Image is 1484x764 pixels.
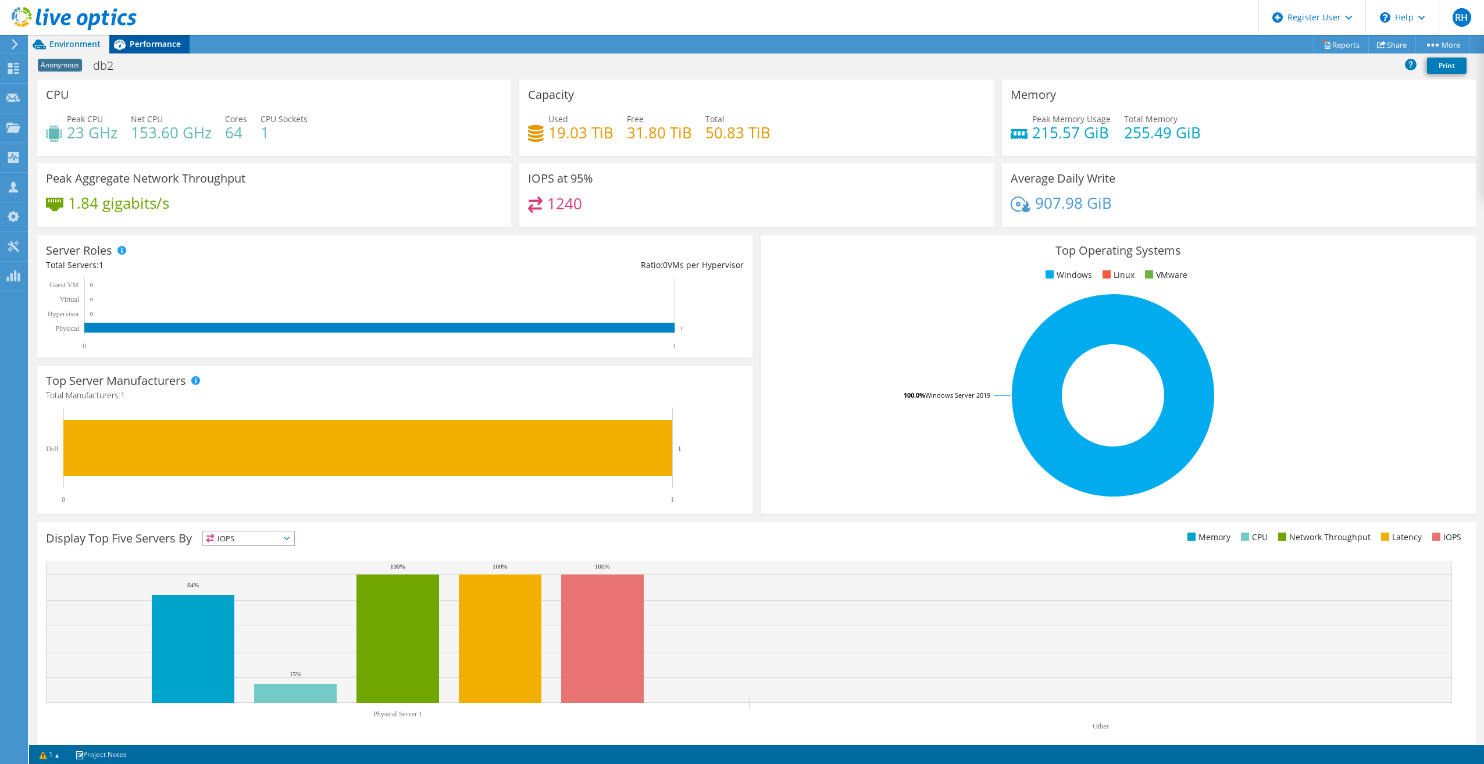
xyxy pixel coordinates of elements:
[1035,197,1112,209] h4: 907.98 GiB
[1238,531,1268,544] li: CPU
[1124,126,1201,139] h4: 255.49 GiB
[680,326,683,331] text: 1
[88,59,131,72] h1: db2
[46,374,186,387] h3: Top Server Manufacturers
[90,311,93,317] text: 0
[663,259,668,270] span: 0
[131,113,163,124] span: Net CPU
[49,281,79,289] text: Guest VM
[678,445,682,452] text: 1
[49,38,101,49] span: Environment
[55,324,79,333] text: Physical
[46,88,69,101] h3: CPU
[1011,88,1056,101] h3: Memory
[261,113,308,124] span: CPU Sockets
[62,495,65,504] text: 0
[83,342,86,350] text: 0
[46,244,112,257] h3: Server Roles
[67,113,103,124] span: Peak CPU
[261,126,308,139] h4: 1
[68,197,169,209] h4: 1.84 gigabits/s
[203,531,294,545] span: IOPS
[670,495,674,504] text: 1
[46,389,744,402] h4: Total Manufacturers:
[493,563,508,570] text: 100%
[1380,12,1390,23] svg: \n
[673,342,676,350] text: 1
[1427,58,1467,74] a: Print
[925,391,990,399] tspan: Windows Server 2019
[90,297,93,302] text: 0
[67,747,135,762] a: Project Notes
[528,88,574,101] h3: Capacity
[1275,531,1371,544] li: Network Throughput
[1313,35,1369,53] a: Reports
[225,113,247,124] span: Cores
[1185,531,1230,544] li: Memory
[705,126,770,139] h4: 50.83 TiB
[390,563,405,570] text: 100%
[90,282,93,288] text: 0
[595,563,610,570] text: 100%
[67,126,117,139] h4: 23 GHz
[1415,35,1469,53] a: More
[528,172,593,185] h3: IOPS at 95%
[120,390,125,401] span: 1
[48,310,79,318] text: Hypervisor
[1142,269,1187,281] li: VMware
[373,710,422,718] text: Physical Server 1
[38,59,82,72] span: Anonymous
[99,259,104,270] span: 1
[1429,531,1461,544] li: IOPS
[548,113,568,124] span: Used
[769,244,1467,257] h3: Top Operating Systems
[1032,126,1111,139] h4: 215.57 GiB
[46,259,395,272] div: Total Servers:
[705,113,725,124] span: Total
[290,670,301,677] text: 15%
[187,581,199,588] text: 84%
[1100,269,1135,281] li: Linux
[1368,35,1416,53] a: Share
[627,113,644,124] span: Free
[548,126,613,139] h4: 19.03 TiB
[395,259,744,272] div: Ratio: VMs per Hypervisor
[131,126,212,139] h4: 153.60 GHz
[1093,722,1108,730] text: Other
[1043,269,1092,281] li: Windows
[627,126,692,139] h4: 31.80 TiB
[46,445,58,453] text: Dell
[130,38,181,49] span: Performance
[1011,172,1115,185] h3: Average Daily Write
[547,197,582,210] h4: 1240
[904,391,925,399] tspan: 100.0%
[31,747,67,762] a: 1
[1032,113,1111,124] span: Peak Memory Usage
[1453,8,1471,27] span: RH
[46,172,245,185] h3: Peak Aggregate Network Throughput
[1378,531,1422,544] li: Latency
[1124,113,1178,124] span: Total Memory
[225,126,247,139] h4: 64
[60,295,80,304] text: Virtual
